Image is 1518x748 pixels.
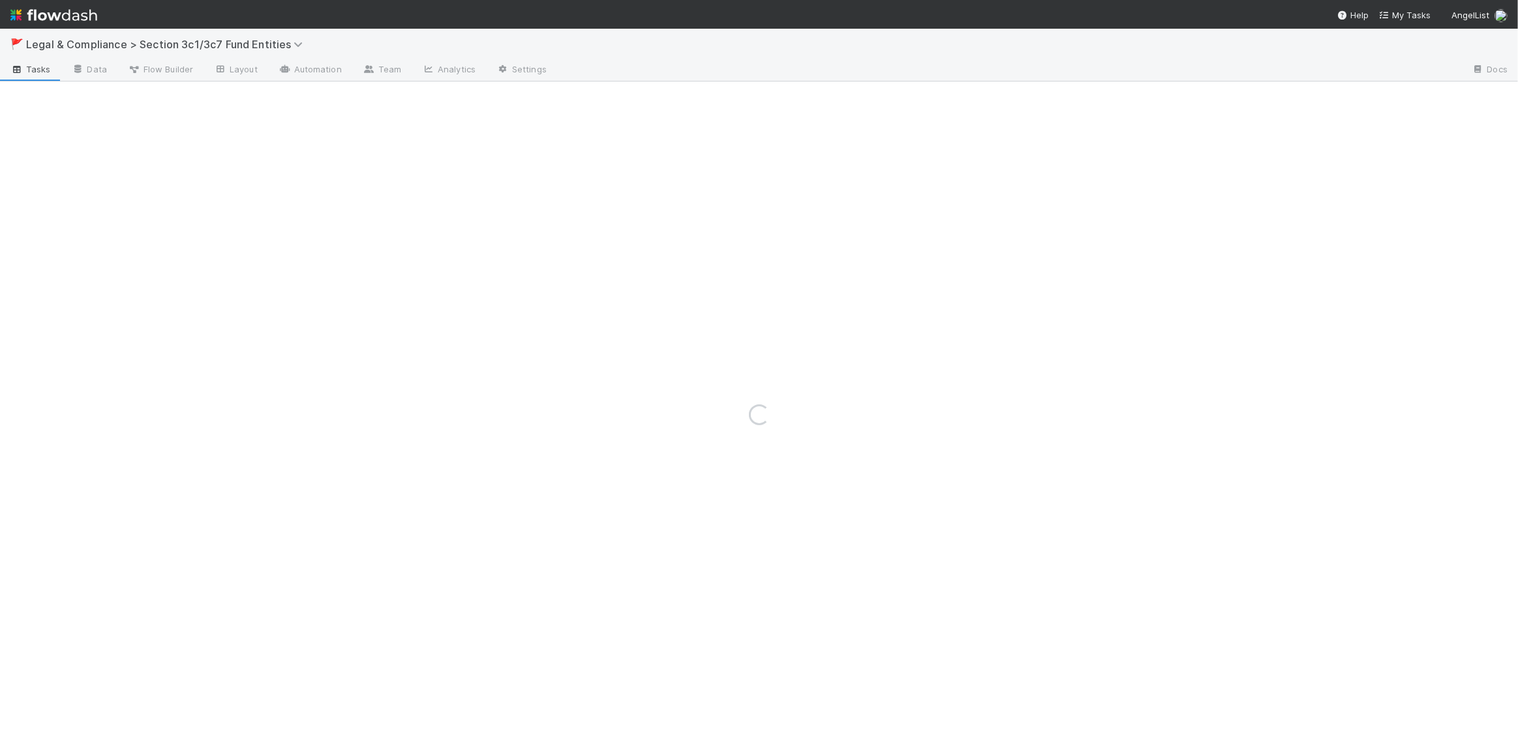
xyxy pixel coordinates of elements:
a: Automation [268,60,352,81]
div: Help [1337,8,1369,22]
a: Team [352,60,412,81]
a: Layout [204,60,268,81]
a: Settings [486,60,557,81]
img: logo-inverted-e16ddd16eac7371096b0.svg [10,4,97,26]
a: Analytics [412,60,486,81]
img: avatar_6177bb6d-328c-44fd-b6eb-4ffceaabafa4.png [1495,9,1508,22]
span: Tasks [10,63,51,76]
a: Flow Builder [117,60,204,81]
span: 🚩 [10,38,23,50]
a: Docs [1461,60,1518,81]
span: AngelList [1451,10,1489,20]
a: Data [61,60,117,81]
span: My Tasks [1379,10,1431,20]
span: Legal & Compliance > Section 3c1/3c7 Fund Entities [26,38,310,51]
a: My Tasks [1379,8,1431,22]
span: Flow Builder [128,63,193,76]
